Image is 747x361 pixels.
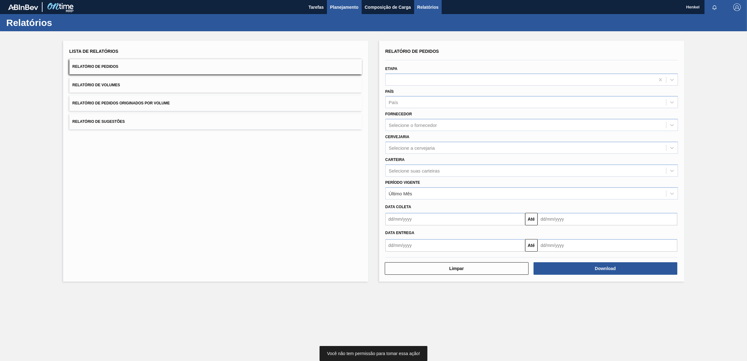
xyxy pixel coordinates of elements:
[389,168,440,173] div: Selecione suas carteiras
[385,239,525,252] input: dd/mm/yyyy
[73,101,170,105] span: Relatório de Pedidos Originados por Volume
[385,135,409,139] label: Cervejaria
[534,262,677,275] button: Download
[385,213,525,225] input: dd/mm/yyyy
[69,96,362,111] button: Relatório de Pedidos Originados por Volume
[385,262,529,275] button: Limpar
[385,205,411,209] span: Data coleta
[365,3,411,11] span: Composição de Carga
[385,89,394,94] label: País
[385,67,398,71] label: Etapa
[327,351,420,356] span: Você não tem permissão para tomar essa ação!
[69,59,362,74] button: Relatório de Pedidos
[704,3,724,12] button: Notificações
[385,112,412,116] label: Fornecedor
[389,100,398,105] div: País
[389,123,437,128] div: Selecione o fornecedor
[69,114,362,129] button: Relatório de Sugestões
[385,158,405,162] label: Carteira
[538,213,677,225] input: dd/mm/yyyy
[73,83,120,87] span: Relatório de Volumes
[385,180,420,185] label: Período Vigente
[6,19,117,26] h1: Relatórios
[385,231,414,235] span: Data Entrega
[69,49,118,54] span: Lista de Relatórios
[389,191,412,196] div: Último Mês
[385,49,439,54] span: Relatório de Pedidos
[73,119,125,124] span: Relatório de Sugestões
[525,213,538,225] button: Até
[8,4,38,10] img: TNhmsLtSVTkK8tSr43FrP2fwEKptu5GPRR3wAAAABJRU5ErkJggg==
[733,3,741,11] img: Logout
[525,239,538,252] button: Até
[417,3,439,11] span: Relatórios
[389,145,435,150] div: Selecione a cervejaria
[330,3,358,11] span: Planejamento
[73,64,118,69] span: Relatório de Pedidos
[538,239,677,252] input: dd/mm/yyyy
[308,3,324,11] span: Tarefas
[69,78,362,93] button: Relatório de Volumes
